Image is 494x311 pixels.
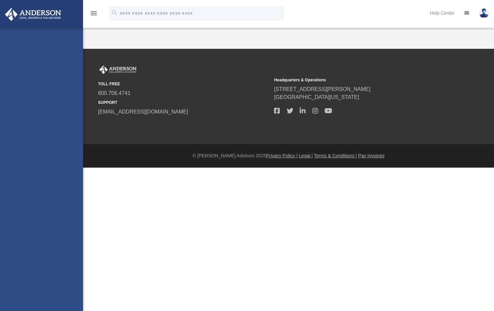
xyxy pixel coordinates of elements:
[274,94,359,100] a: [GEOGRAPHIC_DATA][US_STATE]
[299,153,313,158] a: Legal |
[266,153,298,158] a: Privacy Policy |
[90,9,98,17] i: menu
[90,13,98,17] a: menu
[111,9,118,16] i: search
[98,81,269,87] small: TOLL FREE
[274,77,445,83] small: Headquarters & Operations
[98,90,131,96] a: 800.706.4741
[274,86,370,92] a: [STREET_ADDRESS][PERSON_NAME]
[98,100,269,106] small: SUPPORT
[83,152,494,159] div: © [PERSON_NAME] Advisors 2025
[98,65,138,74] img: Anderson Advisors Platinum Portal
[358,153,384,158] a: Pay Invoices
[98,109,188,115] a: [EMAIL_ADDRESS][DOMAIN_NAME]
[314,153,357,158] a: Terms & Conditions |
[479,8,489,18] img: User Pic
[3,8,63,21] img: Anderson Advisors Platinum Portal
